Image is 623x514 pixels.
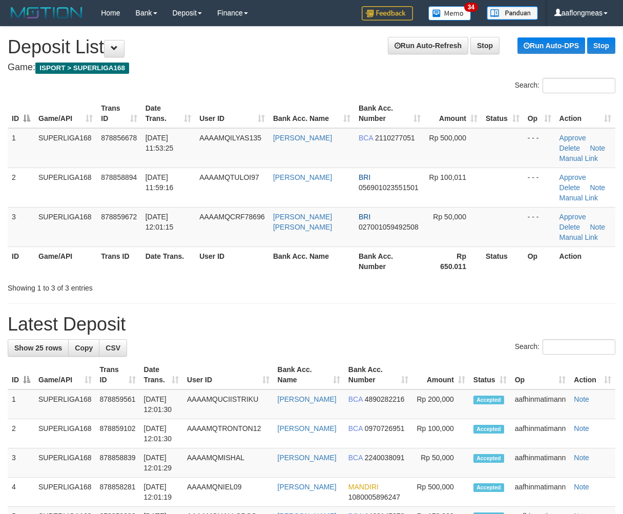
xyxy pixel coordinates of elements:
span: Copy 027001059492508 to clipboard [359,223,419,231]
a: CSV [99,339,127,357]
td: - - - [524,207,555,246]
td: [DATE] 12:01:19 [140,478,183,507]
td: [DATE] 12:01:29 [140,448,183,478]
th: Op: activate to sort column ascending [524,99,555,128]
a: Run Auto-Refresh [388,37,468,54]
span: MANDIRI [348,483,379,491]
td: aafhinmatimann [511,448,570,478]
span: Accepted [473,425,504,434]
a: [PERSON_NAME] [PERSON_NAME] [273,213,332,231]
td: SUPERLIGA168 [34,168,97,207]
a: [PERSON_NAME] [273,134,332,142]
th: Bank Acc. Name [269,246,355,276]
td: SUPERLIGA168 [34,448,96,478]
td: aafhinmatimann [511,419,570,448]
span: [DATE] 12:01:15 [146,213,174,231]
td: Rp 200,000 [412,389,469,419]
td: AAAAMQUCIISTRIKU [183,389,273,419]
td: AAAAMQMISHAL [183,448,273,478]
a: Manual Link [559,154,598,162]
th: Action: activate to sort column ascending [570,360,615,389]
a: Manual Link [559,233,598,241]
th: Bank Acc. Number: activate to sort column ascending [344,360,412,389]
td: SUPERLIGA168 [34,419,96,448]
td: SUPERLIGA168 [34,389,96,419]
span: Accepted [473,396,504,404]
span: ISPORT > SUPERLIGA168 [35,63,129,74]
a: Note [574,424,589,433]
span: CSV [106,344,120,352]
img: Feedback.jpg [362,6,413,20]
a: Manual Link [559,194,598,202]
input: Search: [543,339,615,355]
a: [PERSON_NAME] [273,173,332,181]
a: Run Auto-DPS [517,37,585,54]
td: - - - [524,128,555,168]
th: Op: activate to sort column ascending [511,360,570,389]
span: 878856678 [101,134,137,142]
div: Showing 1 to 3 of 3 entries [8,279,252,293]
span: 878859672 [101,213,137,221]
a: Note [574,483,589,491]
a: [PERSON_NAME] [278,395,337,403]
a: Delete [559,223,580,231]
th: Game/API [34,246,97,276]
span: Rp 500,000 [429,134,466,142]
a: Delete [559,144,580,152]
a: Show 25 rows [8,339,69,357]
a: Approve [559,173,586,181]
span: BCA [348,424,363,433]
td: 3 [8,448,34,478]
span: Copy 0970726951 to clipboard [365,424,405,433]
td: aafhinmatimann [511,478,570,507]
a: Approve [559,213,586,221]
td: 4 [8,478,34,507]
th: Status: activate to sort column ascending [469,360,511,389]
th: Status: activate to sort column ascending [482,99,524,128]
td: [DATE] 12:01:30 [140,419,183,448]
th: Bank Acc. Number [355,246,425,276]
th: Action [555,246,615,276]
td: 1 [8,389,34,419]
th: Op [524,246,555,276]
span: BCA [348,395,363,403]
td: SUPERLIGA168 [34,207,97,246]
a: Stop [470,37,500,54]
td: 878859561 [96,389,140,419]
td: [DATE] 12:01:30 [140,389,183,419]
td: 878859102 [96,419,140,448]
span: Copy [75,344,93,352]
th: Date Trans. [141,246,195,276]
h4: Game: [8,63,615,73]
th: ID: activate to sort column descending [8,360,34,389]
a: Note [574,454,589,462]
th: Game/API: activate to sort column ascending [34,99,97,128]
span: Copy 056901023551501 to clipboard [359,183,419,192]
h1: Deposit List [8,37,615,57]
span: Copy 2110277051 to clipboard [375,134,415,142]
span: Copy 4890282216 to clipboard [365,395,405,403]
td: Rp 50,000 [412,448,469,478]
th: User ID: activate to sort column ascending [183,360,273,389]
td: Rp 100,000 [412,419,469,448]
th: Rp 650.011 [425,246,482,276]
td: 878858281 [96,478,140,507]
th: Bank Acc. Name: activate to sort column ascending [274,360,344,389]
td: 2 [8,419,34,448]
th: Trans ID: activate to sort column ascending [96,360,140,389]
a: [PERSON_NAME] [278,454,337,462]
a: Note [574,395,589,403]
th: User ID [195,246,269,276]
th: ID: activate to sort column descending [8,99,34,128]
span: Copy 1080005896247 to clipboard [348,493,400,501]
img: panduan.png [487,6,538,20]
span: BRI [359,213,370,221]
td: SUPERLIGA168 [34,128,97,168]
td: 3 [8,207,34,246]
span: 34 [464,3,478,12]
th: Amount: activate to sort column ascending [425,99,482,128]
a: [PERSON_NAME] [278,424,337,433]
th: Trans ID [97,246,141,276]
a: Note [590,183,606,192]
th: Bank Acc. Name: activate to sort column ascending [269,99,355,128]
